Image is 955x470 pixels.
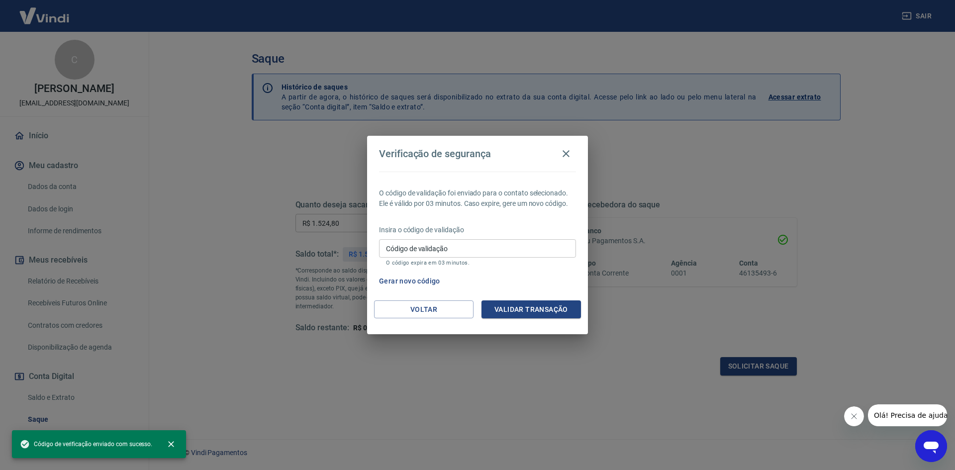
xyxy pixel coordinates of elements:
p: O código de validação foi enviado para o contato selecionado. Ele é válido por 03 minutos. Caso e... [379,188,576,209]
h4: Verificação de segurança [379,148,491,160]
span: Código de verificação enviado com sucesso. [20,439,152,449]
p: Insira o código de validação [379,225,576,235]
iframe: Mensagem da empresa [868,404,947,426]
iframe: Fechar mensagem [844,406,864,426]
button: Voltar [374,300,474,319]
button: Gerar novo código [375,272,444,290]
span: Olá! Precisa de ajuda? [6,7,84,15]
p: O código expira em 03 minutos. [386,260,569,266]
button: close [160,433,182,455]
button: Validar transação [481,300,581,319]
iframe: Botão para abrir a janela de mensagens [915,430,947,462]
